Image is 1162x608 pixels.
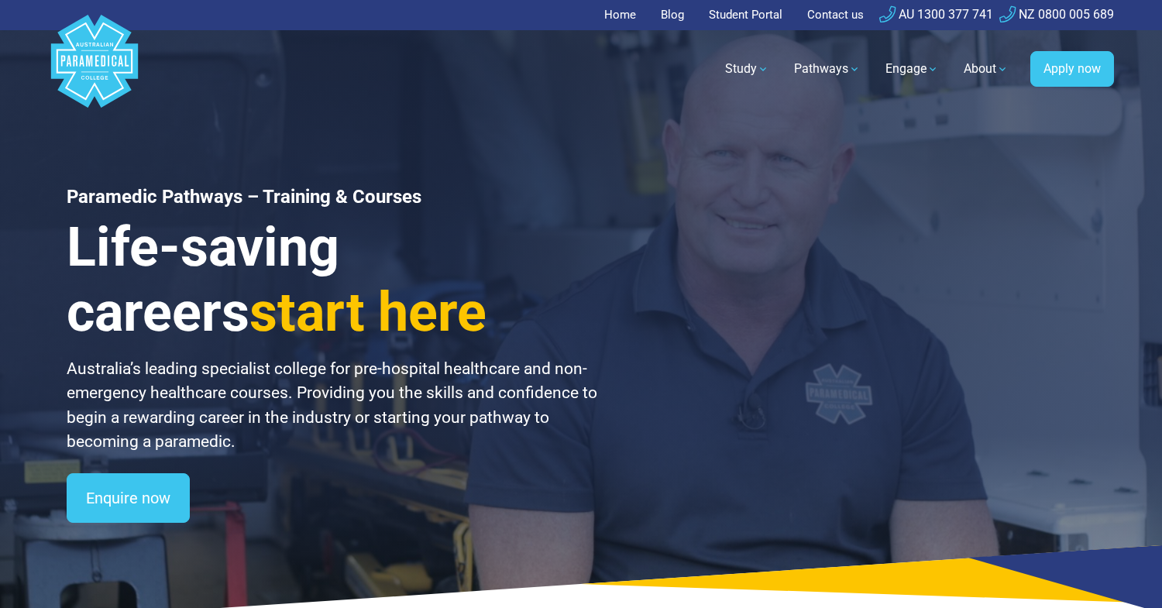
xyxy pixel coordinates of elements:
[876,47,948,91] a: Engage
[999,7,1114,22] a: NZ 0800 005 689
[67,215,600,345] h3: Life-saving careers
[785,47,870,91] a: Pathways
[1030,51,1114,87] a: Apply now
[67,357,600,455] p: Australia’s leading specialist college for pre-hospital healthcare and non-emergency healthcare c...
[67,186,600,208] h1: Paramedic Pathways – Training & Courses
[249,280,486,344] span: start here
[879,7,993,22] a: AU 1300 377 741
[67,473,190,523] a: Enquire now
[716,47,779,91] a: Study
[954,47,1018,91] a: About
[48,30,141,108] a: Australian Paramedical College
